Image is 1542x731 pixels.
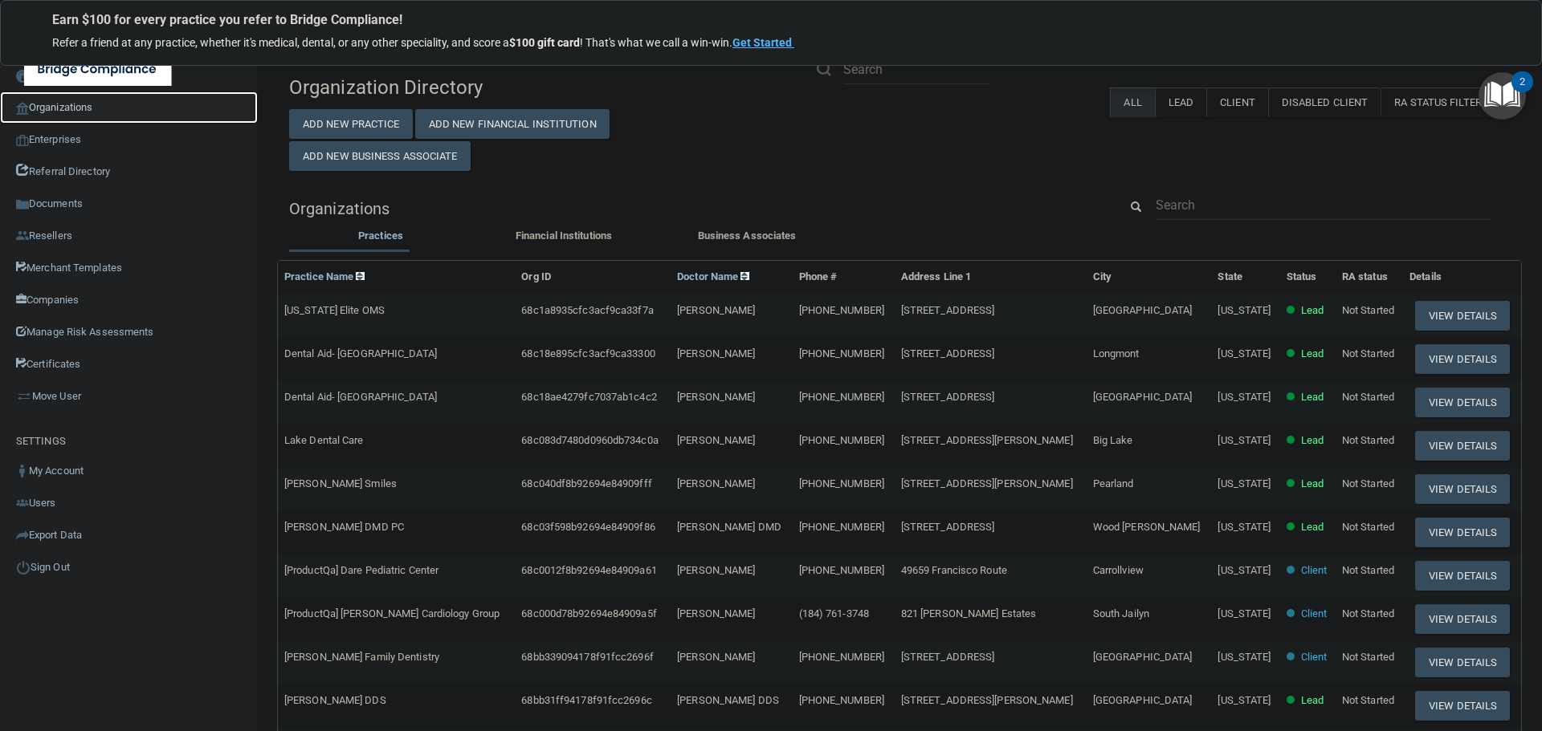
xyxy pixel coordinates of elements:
[1342,521,1394,533] span: Not Started
[284,270,365,282] a: Practice Name
[289,200,1095,217] h5: Organizations
[480,226,647,246] label: Financial Institutions
[1280,261,1336,294] th: Status
[16,560,31,575] img: ic_power_dark.7ecde6b1.png
[1093,607,1149,619] span: South Jailyn
[1342,651,1394,663] span: Not Started
[793,261,895,294] th: Phone #
[1218,607,1271,619] span: [US_STATE]
[1342,391,1394,403] span: Not Started
[1342,304,1394,316] span: Not Started
[1301,474,1324,493] p: Lead
[580,36,732,49] span: ! That's what we call a win-win.
[901,477,1073,489] span: [STREET_ADDRESS][PERSON_NAME]
[521,304,653,316] span: 68c1a8935cfc3acf9ca33f7a
[1218,564,1271,576] span: [US_STATE]
[297,226,464,246] label: Practices
[1218,304,1271,316] span: [US_STATE]
[1415,691,1510,721] button: View Details
[1301,648,1328,667] p: Client
[1415,518,1510,547] button: View Details
[799,347,884,359] span: [PHONE_NUMBER]
[521,564,656,576] span: 68c0012f8b92694e84909a61
[1415,561,1510,591] button: View Details
[1336,261,1403,294] th: RA status
[1093,347,1140,359] span: Longmont
[677,391,755,403] span: [PERSON_NAME]
[521,347,655,359] span: 68c18e895cfc3acf9ca33300
[732,36,792,49] strong: Get Started
[843,55,990,84] input: Search
[1218,651,1271,663] span: [US_STATE]
[1093,694,1193,706] span: [GEOGRAPHIC_DATA]
[1342,347,1394,359] span: Not Started
[732,36,794,49] a: Get Started
[284,694,386,706] span: [PERSON_NAME] DDS
[52,36,509,49] span: Refer a friend at any practice, whether it's medical, dental, or any other speciality, and score a
[1218,694,1271,706] span: [US_STATE]
[415,109,610,139] button: Add New Financial Institution
[52,12,1490,27] p: Earn $100 for every practice you refer to Bridge Compliance!
[1342,434,1394,446] span: Not Started
[677,651,755,663] span: [PERSON_NAME]
[799,651,884,663] span: [PHONE_NUMBER]
[16,388,32,404] img: briefcase.64adab9b.png
[698,229,797,242] span: Business Associates
[16,432,66,451] label: SETTINGS
[1093,477,1134,489] span: Pearland
[677,347,755,359] span: [PERSON_NAME]
[895,261,1087,294] th: Address Line 1
[901,391,995,403] span: [STREET_ADDRESS]
[284,651,439,663] span: [PERSON_NAME] Family Dentistry
[16,465,29,477] img: ic_user_dark.df1a06c3.png
[16,229,29,242] img: ic_reseller.de258add.png
[1093,304,1193,316] span: [GEOGRAPHIC_DATA]
[799,304,884,316] span: [PHONE_NUMBER]
[1415,431,1510,461] button: View Details
[1093,434,1133,446] span: Big Lake
[1415,301,1510,331] button: View Details
[1403,261,1521,294] th: Details
[521,521,655,533] span: 68c03f598b92694e84909f86
[16,102,29,115] img: organization-icon.f8decf85.png
[799,391,884,403] span: [PHONE_NUMBER]
[521,434,658,446] span: 68c083d7480d0960db734c0a
[509,36,580,49] strong: $100 gift card
[1415,474,1510,504] button: View Details
[901,521,995,533] span: [STREET_ADDRESS]
[1218,477,1271,489] span: [US_STATE]
[1520,82,1525,103] div: 2
[284,434,364,446] span: Lake Dental Care
[358,229,403,242] span: Practices
[1093,651,1193,663] span: [GEOGRAPHIC_DATA]
[1156,190,1490,220] input: Search
[16,497,29,510] img: icon-users.e205127d.png
[1093,564,1144,576] span: Carrollview
[1110,87,1154,117] label: All
[1211,261,1279,294] th: State
[1415,344,1510,374] button: View Details
[1218,391,1271,403] span: [US_STATE]
[663,226,830,246] label: Business Associates
[1218,434,1271,446] span: [US_STATE]
[521,477,651,489] span: 68c040df8b92694e84909fff
[1093,391,1193,403] span: [GEOGRAPHIC_DATA]
[1415,648,1510,677] button: View Details
[1093,521,1201,533] span: Wood [PERSON_NAME]
[284,391,437,403] span: Dental Aid- [GEOGRAPHIC_DATA]
[677,304,755,316] span: [PERSON_NAME]
[677,607,755,619] span: [PERSON_NAME]
[521,391,656,403] span: 68c18ae4279fc7037ab1c4c2
[472,226,655,250] li: Financial Institutions
[1342,477,1394,489] span: Not Started
[284,347,437,359] span: Dental Aid- [GEOGRAPHIC_DATA]
[1155,87,1206,117] label: Lead
[1342,607,1394,619] span: Not Started
[289,141,471,171] button: Add New Business Associate
[16,198,29,211] img: icon-documents.8dae5593.png
[1342,694,1394,706] span: Not Started
[1301,691,1324,710] p: Lead
[516,229,612,242] span: Financial Institutions
[284,477,397,489] span: [PERSON_NAME] Smiles
[901,564,1007,576] span: 49659 Francisco Route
